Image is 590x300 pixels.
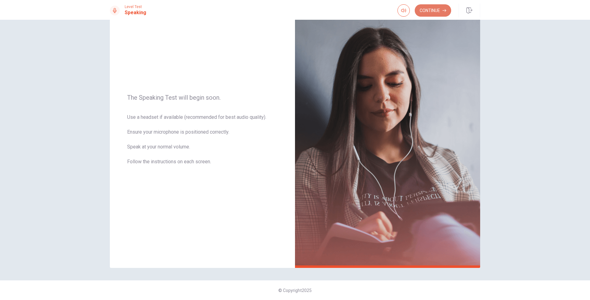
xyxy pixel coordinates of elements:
[127,94,278,101] span: The Speaking Test will begin soon.
[127,114,278,173] span: Use a headset if available (recommended for best audio quality). Ensure your microphone is positi...
[125,5,146,9] span: Level Test
[278,288,312,293] span: © Copyright 2025
[125,9,146,16] h1: Speaking
[415,4,451,17] button: Continue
